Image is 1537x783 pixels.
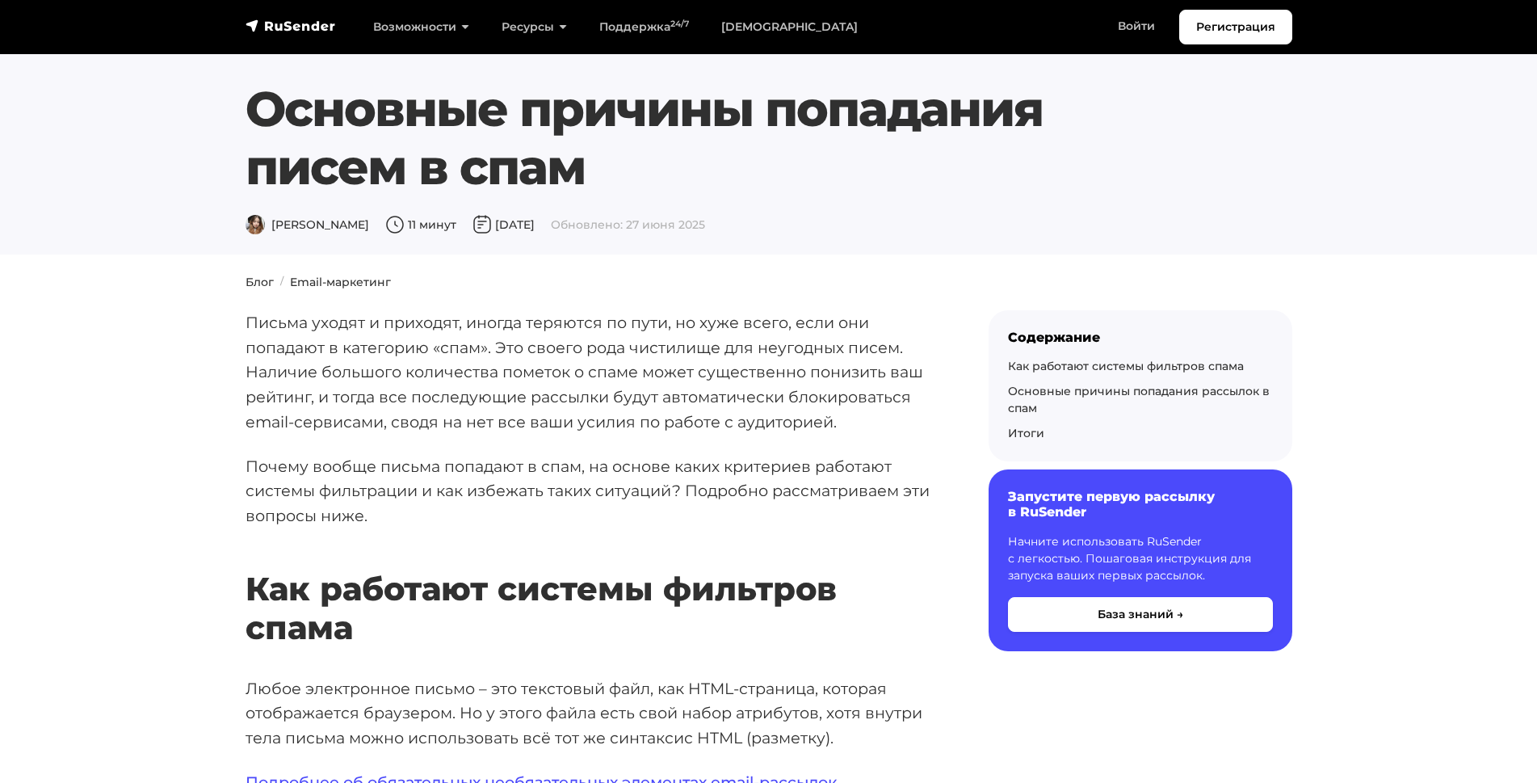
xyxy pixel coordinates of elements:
[551,217,705,232] span: Обновлено: 27 июня 2025
[1179,10,1292,44] a: Регистрация
[246,18,336,34] img: RuSender
[357,11,485,44] a: Возможности
[246,522,937,647] h2: Как работают системы фильтров спама
[670,19,689,29] sup: 24/7
[1008,330,1273,345] div: Содержание
[583,11,705,44] a: Поддержка24/7
[385,215,405,234] img: Время чтения
[472,217,535,232] span: [DATE]
[246,454,937,528] p: Почему вообще письма попадают в спам, на основе каких критериев работают системы фильтрации и как...
[705,11,874,44] a: [DEMOGRAPHIC_DATA]
[989,469,1292,650] a: Запустите первую рассылку в RuSender Начните использовать RuSender с легкостью. Пошаговая инструк...
[1008,597,1273,632] button: База знаний →
[246,275,274,289] a: Блог
[1008,384,1270,415] a: Основные причины попадания рассылок в спам
[246,80,1203,196] h1: Основные причины попадания писем в спам
[385,217,456,232] span: 11 минут
[246,217,369,232] span: [PERSON_NAME]
[485,11,583,44] a: Ресурсы
[246,676,937,751] p: Любое электронное письмо – это текстовый файл, как HTML-страница, которая отображается браузером....
[1008,489,1273,520] h6: Запустите первую рассылку в RuSender
[274,274,391,291] li: Email-маркетинг
[472,215,492,234] img: Дата публикации
[1008,533,1273,584] p: Начните использовать RuSender с легкостью. Пошаговая инструкция для запуска ваших первых рассылок.
[1008,359,1244,373] a: Как работают системы фильтров спама
[236,274,1302,291] nav: breadcrumb
[1102,10,1171,43] a: Войти
[1008,426,1044,440] a: Итоги
[246,310,937,435] p: Письма уходят и приходят, иногда теряются по пути, но хуже всего, если они попадают в категорию «...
